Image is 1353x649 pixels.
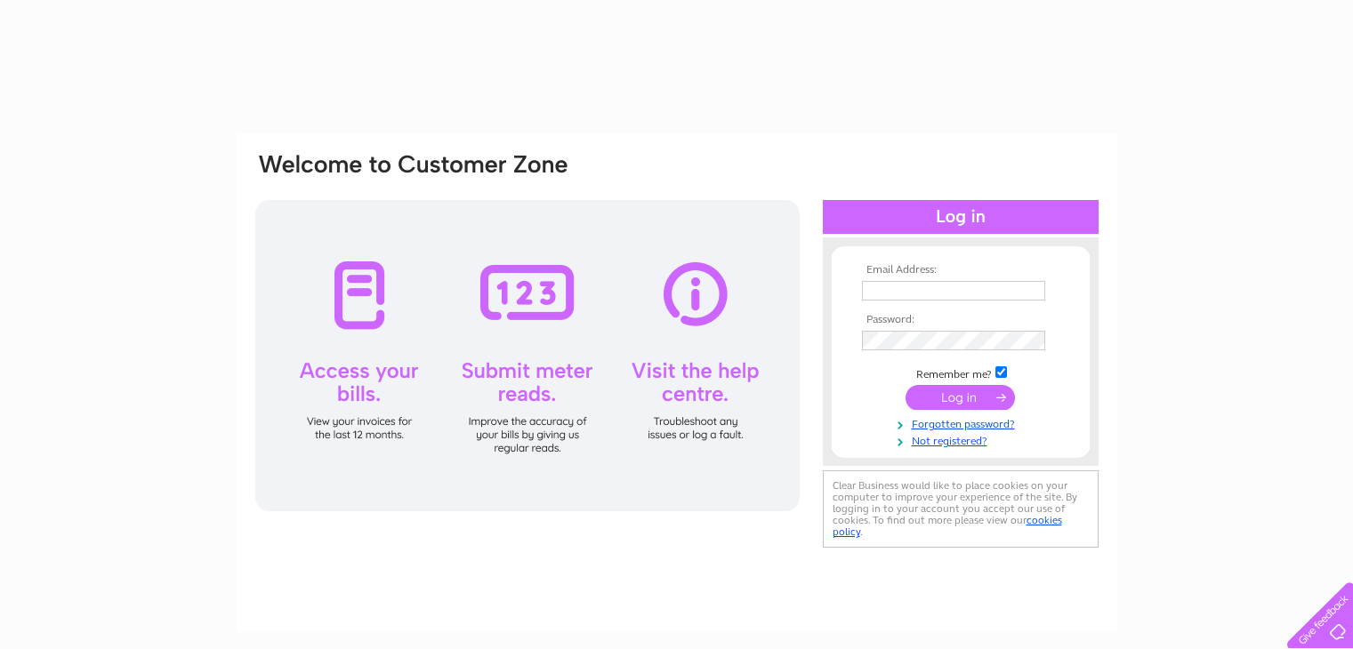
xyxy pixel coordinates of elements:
a: Forgotten password? [862,414,1064,431]
a: Not registered? [862,431,1064,448]
td: Remember me? [858,364,1064,381]
a: cookies policy [833,514,1062,538]
input: Submit [906,385,1015,410]
th: Email Address: [858,264,1064,276]
div: Clear Business would like to place cookies on your computer to improve your experience of the sit... [823,470,1099,548]
th: Password: [858,314,1064,326]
